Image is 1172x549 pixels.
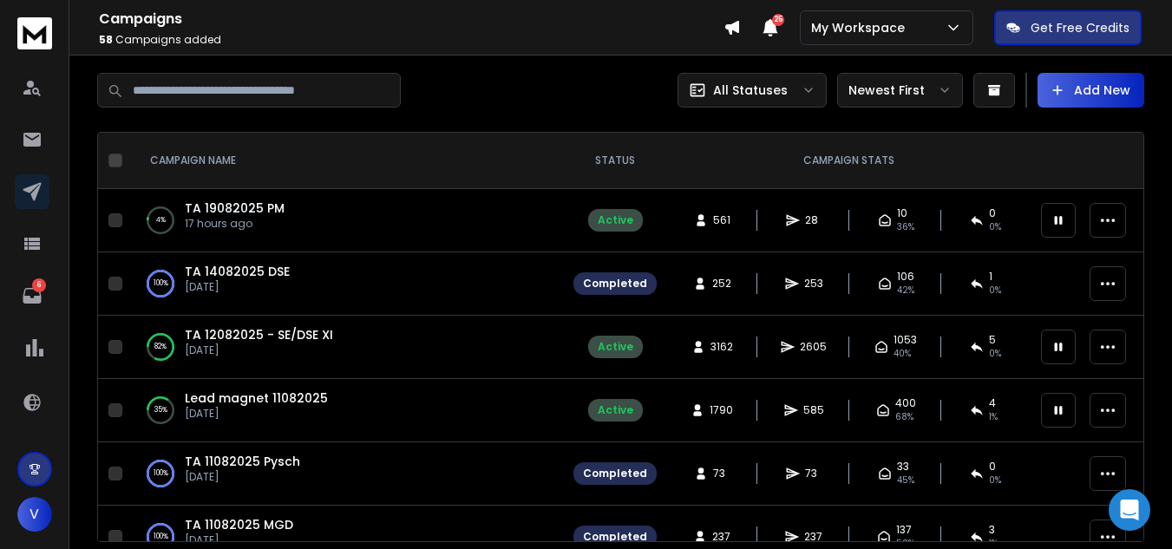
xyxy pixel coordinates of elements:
span: 2605 [800,340,827,354]
span: 3162 [710,340,733,354]
span: 0 % [989,284,1001,297]
button: Newest First [837,73,963,108]
p: My Workspace [811,19,912,36]
span: 40 % [894,347,911,361]
span: 253 [804,277,823,291]
td: 82%TA 12082025 - SE/DSE XI[DATE] [129,316,563,379]
div: Completed [583,277,647,291]
p: 35 % [154,402,167,419]
p: All Statuses [713,82,788,99]
button: Add New [1038,73,1144,108]
span: 73 [713,467,730,480]
td: 100%TA 14082025 DSE[DATE] [129,252,563,316]
th: STATUS [563,133,667,189]
button: V [17,497,52,532]
span: 5 [989,333,996,347]
p: [DATE] [185,343,333,357]
a: TA 14082025 DSE [185,263,290,280]
span: 1053 [894,333,917,347]
span: 1790 [710,403,733,417]
span: 10 [897,206,907,220]
span: 400 [895,396,916,410]
span: 0 % [989,474,1001,487]
button: Get Free Credits [994,10,1142,45]
td: 4%TA 19082025 PM17 hours ago [129,189,563,252]
span: 1 % [989,410,998,424]
span: 58 [99,32,113,47]
p: [DATE] [185,470,300,484]
span: 1 [989,270,992,284]
span: 3 [989,523,995,537]
p: [DATE] [185,280,290,294]
img: logo [17,17,52,49]
p: 100 % [154,528,168,546]
span: 585 [803,403,824,417]
div: Completed [583,530,647,544]
h1: Campaigns [99,9,723,29]
p: 17 hours ago [185,217,285,231]
th: CAMPAIGN NAME [129,133,563,189]
span: 237 [712,530,730,544]
div: Open Intercom Messenger [1109,489,1150,531]
a: 6 [15,278,49,313]
div: Completed [583,467,647,480]
p: Campaigns added [99,33,723,47]
a: TA 19082025 PM [185,199,285,217]
div: Active [598,403,633,417]
span: 68 % [895,410,913,424]
span: 28 [805,213,822,227]
span: 73 [805,467,822,480]
span: 237 [804,530,822,544]
p: [DATE] [185,407,328,421]
th: CAMPAIGN STATS [667,133,1031,189]
span: 0 [989,460,996,474]
a: TA 11082025 MGD [185,516,293,533]
span: 561 [713,213,730,227]
span: 0 % [989,220,1001,234]
a: TA 12082025 - SE/DSE XI [185,326,333,343]
span: 33 [897,460,909,474]
p: 100 % [154,465,168,482]
span: 106 [897,270,914,284]
div: Active [598,213,633,227]
span: 36 % [897,220,914,234]
p: 82 % [154,338,167,356]
a: Lead magnet 11082025 [185,389,328,407]
p: 4 % [156,212,166,229]
td: 35%Lead magnet 11082025[DATE] [129,379,563,442]
p: Get Free Credits [1031,19,1129,36]
span: 0 [989,206,996,220]
p: [DATE] [185,533,293,547]
p: 100 % [154,275,168,292]
a: TA 11082025 Pysch [185,453,300,470]
span: 25 [772,14,784,26]
p: 6 [32,278,46,292]
span: 252 [712,277,731,291]
span: 4 [989,396,996,410]
span: 0 % [989,347,1001,361]
span: 137 [896,523,912,537]
td: 100%TA 11082025 Pysch[DATE] [129,442,563,506]
span: 42 % [897,284,914,297]
div: Active [598,340,633,354]
span: 45 % [897,474,914,487]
